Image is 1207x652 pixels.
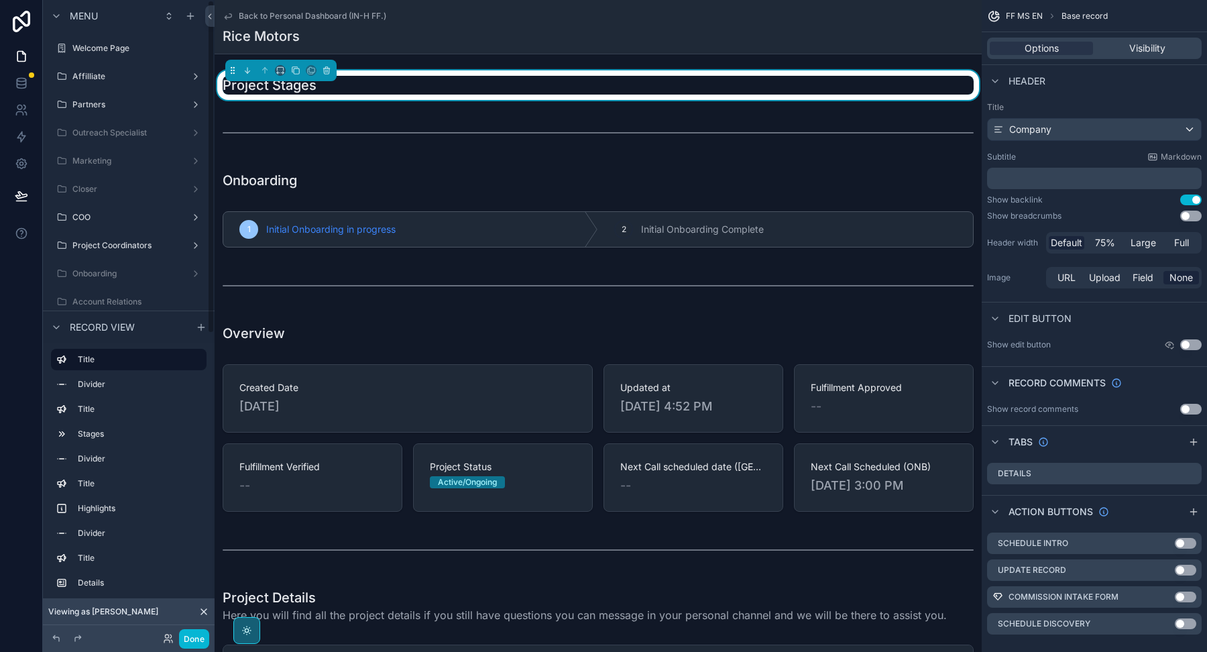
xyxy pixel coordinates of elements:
label: Subtitle [987,152,1016,162]
span: URL [1057,271,1076,284]
label: Welcome Page [72,43,204,54]
span: Back to Personal Dashboard (IN-H FF.) [239,11,386,21]
span: Tabs [1009,435,1033,449]
label: Account Relations [72,296,204,307]
span: Markdown [1161,152,1202,162]
label: Title [78,553,201,563]
div: Show record comments [987,404,1078,415]
a: COO [51,207,207,228]
span: Header [1009,74,1045,88]
label: COO [72,212,185,223]
label: Update Record [998,565,1066,576]
span: Default [1051,236,1082,250]
a: Account Relations [51,291,207,313]
label: Marketing [72,156,185,166]
label: Title [987,102,1202,113]
a: Welcome Page [51,38,207,59]
h1: Rice Motors [223,27,300,46]
span: None [1169,271,1193,284]
label: Image [987,272,1041,283]
a: Affilliate [51,66,207,87]
a: Onboarding [51,263,207,284]
label: Affilliate [72,71,185,82]
button: Company [987,118,1202,141]
div: Show backlink [987,195,1043,205]
label: Partners [72,99,185,110]
span: Full [1174,236,1189,250]
label: Schedule Discovery [998,618,1090,629]
span: Upload [1089,271,1120,284]
span: 75% [1095,236,1115,250]
label: Title [78,354,196,365]
div: Show breadcrumbs [987,211,1061,221]
label: Title [78,404,201,415]
label: Details [78,578,201,588]
span: Menu [70,9,98,23]
span: FF MS EN [1006,11,1043,21]
button: Done [179,629,209,649]
a: Project Coordinators [51,235,207,256]
a: Marketing [51,150,207,172]
span: Record comments [1009,376,1106,390]
label: Project Coordinators [72,240,185,251]
a: Back to Personal Dashboard (IN-H FF.) [223,11,386,21]
label: Divider [78,528,201,539]
label: Highlights [78,503,201,514]
span: Options [1025,42,1059,55]
span: Viewing as [PERSON_NAME] [48,606,158,617]
label: Onboarding [72,268,185,279]
a: Closer [51,178,207,200]
a: Markdown [1147,152,1202,162]
label: Commission Intake Form [1009,592,1118,602]
label: Header width [987,237,1041,248]
div: scrollable content [987,168,1202,189]
label: Stages [78,429,201,439]
label: Outreach Specialist [72,127,185,138]
span: Visibility [1129,42,1165,55]
span: Action buttons [1009,505,1093,519]
label: Schedule Intro [998,538,1068,549]
label: Title [78,478,201,489]
span: Edit button [1009,312,1072,325]
label: Divider [78,453,201,464]
span: Company [1009,123,1051,136]
span: Field [1133,271,1153,284]
label: Details [998,468,1031,479]
span: Large [1131,236,1156,250]
label: Closer [72,184,185,195]
span: Base record [1061,11,1108,21]
label: Divider [78,379,201,390]
span: Record view [70,321,135,334]
div: scrollable content [43,343,215,604]
a: Partners [51,94,207,115]
h1: Project Stages [223,76,317,95]
a: Outreach Specialist [51,122,207,144]
label: Show edit button [987,339,1051,350]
